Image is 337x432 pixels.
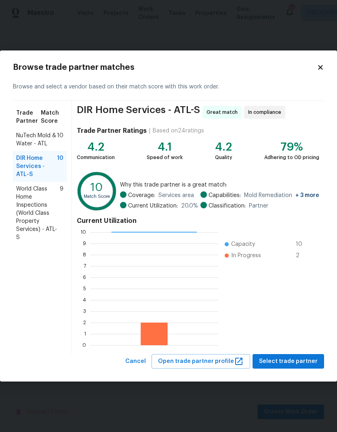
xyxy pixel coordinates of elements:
[206,108,241,116] span: Great match
[60,185,63,241] span: 9
[244,191,319,199] span: Mold Remediation
[13,63,317,71] h2: Browse trade partner matches
[77,153,115,161] div: Communication
[13,73,324,101] div: Browse and select a vendor based on their match score with this work order.
[16,109,41,125] span: Trade Partner
[16,154,57,178] span: DIR Home Services - ATL-S
[209,191,241,199] span: Capabilities:
[91,182,103,193] text: 10
[248,108,284,116] span: In compliance
[120,181,319,189] span: Why this trade partner is a great match:
[253,354,324,369] button: Select trade partner
[231,252,261,260] span: In Progress
[215,143,232,151] div: 4.2
[296,240,309,248] span: 10
[77,143,115,151] div: 4.2
[125,357,146,367] span: Cancel
[83,286,86,291] text: 5
[83,252,86,257] text: 8
[152,354,250,369] button: Open trade partner profile
[158,357,244,367] span: Open trade partner profile
[215,153,232,161] div: Quality
[147,153,183,161] div: Speed of work
[259,357,318,367] span: Select trade partner
[122,354,149,369] button: Cancel
[231,240,255,248] span: Capacity
[147,127,153,135] div: |
[82,342,86,347] text: 0
[83,320,86,325] text: 2
[83,275,86,279] text: 6
[128,202,178,210] span: Current Utilization:
[16,132,57,148] span: NuTech Mold & Water - ATL
[84,263,86,268] text: 7
[264,153,319,161] div: Adhering to OD pricing
[77,217,319,225] h4: Current Utilization
[181,202,198,210] span: 20.0 %
[16,185,60,241] span: World Class Home Inspections (World Class Property Services) - ATL-S
[147,143,183,151] div: 4.1
[77,127,147,135] h4: Trade Partner Ratings
[41,109,63,125] span: Match Score
[153,127,204,135] div: Based on 24 ratings
[57,154,63,178] span: 10
[264,143,319,151] div: 79%
[295,193,319,198] span: + 3 more
[296,252,309,260] span: 2
[83,308,86,313] text: 3
[84,331,86,336] text: 1
[249,202,268,210] span: Partner
[158,191,194,199] span: Services area
[57,132,63,148] span: 10
[84,194,110,199] text: Match Score
[80,229,86,234] text: 10
[77,106,200,119] span: DIR Home Services - ATL-S
[83,241,86,245] text: 9
[209,202,246,210] span: Classification:
[83,297,86,302] text: 4
[128,191,155,199] span: Coverage:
